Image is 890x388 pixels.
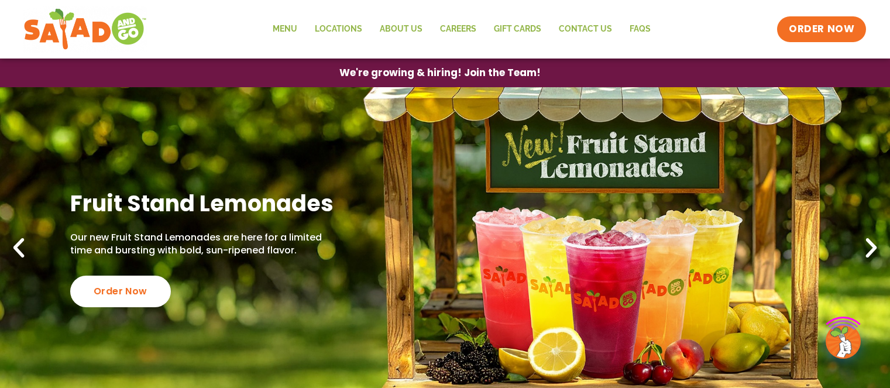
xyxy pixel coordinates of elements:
[6,235,32,261] div: Previous slide
[70,276,171,307] div: Order Now
[777,16,866,42] a: ORDER NOW
[70,189,341,218] h2: Fruit Stand Lemonades
[322,59,558,87] a: We're growing & hiring! Join the Team!
[371,16,431,43] a: About Us
[621,16,659,43] a: FAQs
[339,68,541,78] span: We're growing & hiring! Join the Team!
[264,16,306,43] a: Menu
[485,16,550,43] a: GIFT CARDS
[550,16,621,43] a: Contact Us
[264,16,659,43] nav: Menu
[858,235,884,261] div: Next slide
[306,16,371,43] a: Locations
[789,22,854,36] span: ORDER NOW
[70,231,341,257] p: Our new Fruit Stand Lemonades are here for a limited time and bursting with bold, sun-ripened fla...
[23,6,147,53] img: new-SAG-logo-768×292
[431,16,485,43] a: Careers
